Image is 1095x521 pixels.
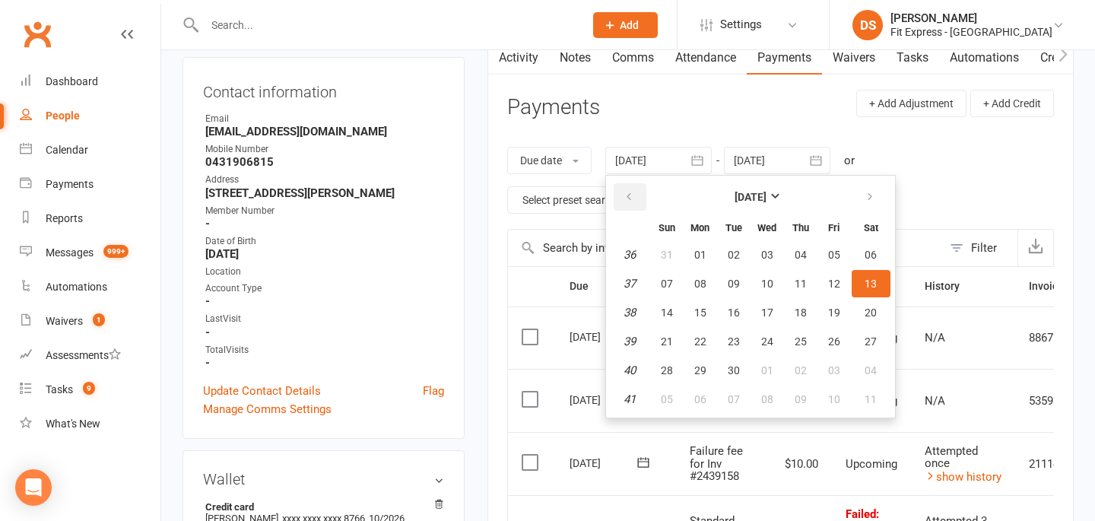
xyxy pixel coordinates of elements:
a: Clubworx [18,15,56,53]
span: 02 [795,364,807,376]
small: Thursday [792,222,809,233]
button: 02 [718,241,750,268]
a: Manage Comms Settings [203,400,332,418]
span: 04 [795,249,807,261]
button: 08 [751,386,783,413]
button: 20 [852,299,890,326]
button: 01 [751,357,783,384]
button: 04 [785,241,817,268]
span: Settings [720,8,762,42]
button: 23 [718,328,750,355]
a: Calendar [20,133,160,167]
button: Filter [942,230,1017,266]
a: Waivers [822,40,886,75]
em: 38 [624,306,636,319]
h3: Wallet [203,471,444,488]
a: Automations [20,270,160,304]
span: 03 [761,249,773,261]
div: or [844,151,855,170]
em: 40 [624,364,636,377]
a: show history [925,470,1001,484]
strong: - [205,294,444,308]
button: 21 [651,328,683,355]
th: History [911,267,1015,306]
span: N/A [925,394,945,408]
strong: [DATE] [735,191,766,203]
button: 22 [684,328,716,355]
span: 08 [761,393,773,405]
td: $10.00 [766,432,832,496]
strong: [EMAIL_ADDRESS][DOMAIN_NAME] [205,125,444,138]
input: Search by invoice number [508,230,942,266]
strong: Credit card [205,501,436,513]
span: 18 [795,307,807,319]
div: [DATE] [570,325,640,348]
span: 1 [93,313,105,326]
span: 27 [865,335,877,348]
button: 05 [818,241,850,268]
div: Automations [46,281,107,293]
span: 23 [728,335,740,348]
span: 07 [728,393,740,405]
div: Calendar [46,144,88,156]
div: What's New [46,418,100,430]
div: People [46,110,80,122]
a: Assessments [20,338,160,373]
button: 11 [852,386,890,413]
a: Attendance [665,40,747,75]
a: Tasks 9 [20,373,160,407]
em: 37 [624,277,636,291]
a: Notes [549,40,601,75]
span: 14 [661,307,673,319]
a: Flag [423,382,444,400]
em: 41 [624,392,636,406]
div: Address [205,173,444,187]
div: Waivers [46,315,83,327]
button: 03 [818,357,850,384]
em: 39 [624,335,636,348]
small: Saturday [864,222,878,233]
button: 26 [818,328,850,355]
button: 29 [684,357,716,384]
span: 10 [828,393,840,405]
div: [DATE] [570,388,640,411]
a: Messages 999+ [20,236,160,270]
span: 04 [865,364,877,376]
td: 5359694 [1015,369,1086,432]
span: 21 [661,335,673,348]
div: [PERSON_NAME] [890,11,1052,25]
span: 15 [694,307,706,319]
button: 02 [785,357,817,384]
a: People [20,99,160,133]
span: 24 [761,335,773,348]
a: Activity [488,40,549,75]
small: Sunday [659,222,675,233]
span: 05 [661,393,673,405]
td: 8867258 [1015,307,1086,370]
span: 11 [865,393,877,405]
th: Invoice # [1015,267,1086,306]
span: 19 [828,307,840,319]
button: 05 [651,386,683,413]
button: 01 [684,241,716,268]
span: 03 [828,364,840,376]
span: 06 [694,393,706,405]
button: 14 [651,299,683,326]
div: DS [852,10,883,40]
div: Reports [46,212,83,224]
span: 01 [694,249,706,261]
h3: Contact information [203,78,444,100]
button: 07 [718,386,750,413]
button: 12 [818,270,850,297]
span: 20 [865,307,877,319]
span: 08 [694,278,706,290]
span: 22 [694,335,706,348]
a: Waivers 1 [20,304,160,338]
button: 31 [651,241,683,268]
span: Add [620,19,639,31]
strong: - [205,217,444,230]
button: 18 [785,299,817,326]
div: LastVisit [205,312,444,326]
span: 25 [795,335,807,348]
a: Tasks [886,40,939,75]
